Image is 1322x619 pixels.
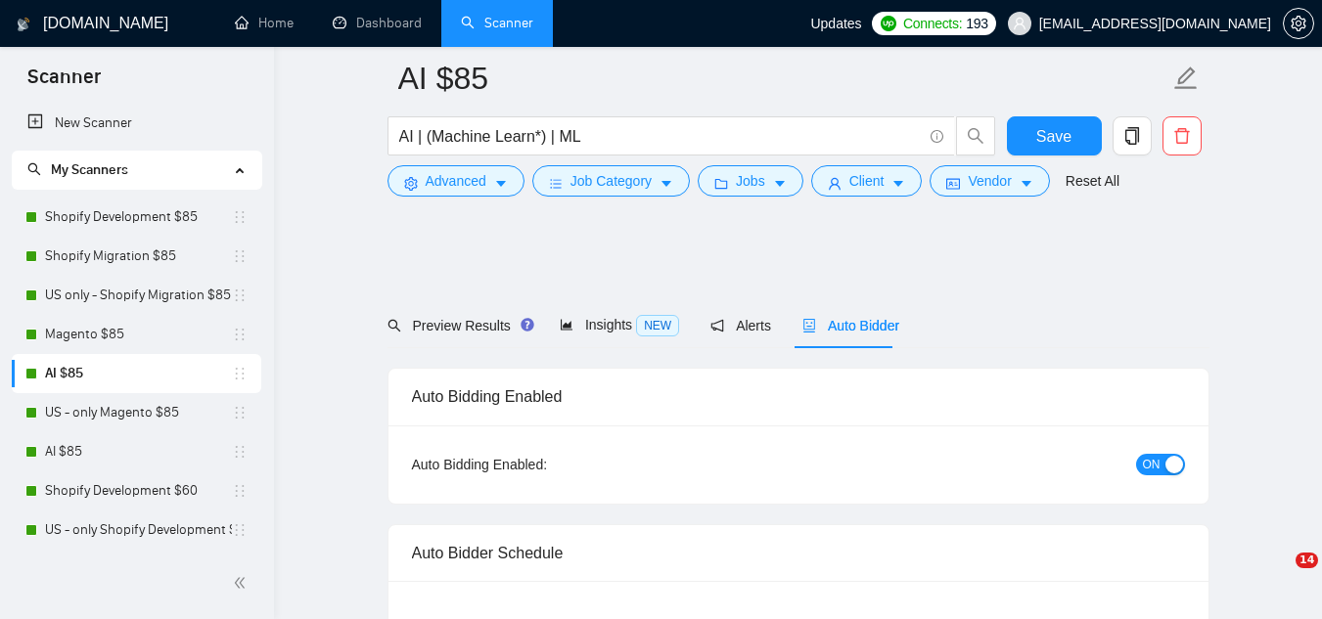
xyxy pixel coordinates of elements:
[1162,116,1202,155] button: delete
[519,316,536,333] div: Tooltip anchor
[45,276,232,315] a: US only - Shopify Migration $85
[710,319,724,332] span: notification
[532,165,690,197] button: barsJob Categorycaret-down
[1113,116,1152,155] button: copy
[12,471,261,510] li: Shopify Development $60
[636,315,679,336] span: NEW
[810,16,861,31] span: Updates
[51,161,128,178] span: My Scanners
[45,510,232,550] a: US - only Shopify Development $85
[736,170,765,192] span: Jobs
[232,405,248,420] span: holder
[773,176,787,191] span: caret-down
[891,176,905,191] span: caret-down
[12,432,261,471] li: AI $85
[1007,116,1102,155] button: Save
[232,209,248,225] span: holder
[560,317,679,332] span: Insights
[45,354,232,393] a: AI $85
[956,116,995,155] button: search
[560,318,573,332] span: area-chart
[1066,170,1119,192] a: Reset All
[710,318,771,333] span: Alerts
[387,318,528,333] span: Preview Results
[1143,454,1161,475] span: ON
[881,16,896,31] img: upwork-logo.png
[802,318,899,333] span: Auto Bidder
[903,13,962,34] span: Connects:
[399,124,922,149] input: Search Freelance Jobs...
[387,165,524,197] button: settingAdvancedcaret-down
[333,15,422,31] a: dashboardDashboard
[968,170,1011,192] span: Vendor
[12,198,261,237] li: Shopify Development $85
[570,170,652,192] span: Job Category
[45,432,232,471] a: AI $85
[17,9,30,40] img: logo
[1163,127,1201,145] span: delete
[660,176,673,191] span: caret-down
[412,454,669,475] div: Auto Bidding Enabled:
[12,63,116,104] span: Scanner
[1296,553,1318,568] span: 14
[233,573,252,593] span: double-left
[811,165,923,197] button: userClientcaret-down
[232,522,248,538] span: holder
[1013,17,1026,30] span: user
[12,393,261,432] li: US - only Magento $85
[45,393,232,432] a: US - only Magento $85
[12,315,261,354] li: Magento $85
[27,162,41,176] span: search
[45,237,232,276] a: Shopify Migration $85
[828,176,842,191] span: user
[461,15,533,31] a: searchScanner
[12,510,261,550] li: US - only Shopify Development $85
[398,54,1169,103] input: Scanner name...
[12,237,261,276] li: Shopify Migration $85
[232,327,248,342] span: holder
[849,170,885,192] span: Client
[387,319,401,332] span: search
[412,369,1185,424] div: Auto Bidding Enabled
[235,15,294,31] a: homeHome
[802,319,816,332] span: robot
[714,176,728,191] span: folder
[12,354,261,393] li: AI $85
[698,165,803,197] button: folderJobscaret-down
[45,315,232,354] a: Magento $85
[957,127,994,145] span: search
[1173,66,1199,91] span: edit
[232,248,248,264] span: holder
[45,471,232,510] a: Shopify Development $60
[426,170,486,192] span: Advanced
[404,176,418,191] span: setting
[1255,553,1302,599] iframe: Intercom live chat
[232,444,248,460] span: holder
[412,525,1185,581] div: Auto Bidder Schedule
[12,104,261,143] li: New Scanner
[232,366,248,381] span: holder
[27,161,128,178] span: My Scanners
[1284,16,1313,31] span: setting
[1283,16,1314,31] a: setting
[549,176,563,191] span: bars
[27,104,246,143] a: New Scanner
[1114,127,1151,145] span: copy
[494,176,508,191] span: caret-down
[930,165,1049,197] button: idcardVendorcaret-down
[1283,8,1314,39] button: setting
[1020,176,1033,191] span: caret-down
[931,130,943,143] span: info-circle
[1036,124,1071,149] span: Save
[45,198,232,237] a: Shopify Development $85
[232,287,248,303] span: holder
[946,176,960,191] span: idcard
[232,483,248,499] span: holder
[12,276,261,315] li: US only - Shopify Migration $85
[966,13,987,34] span: 193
